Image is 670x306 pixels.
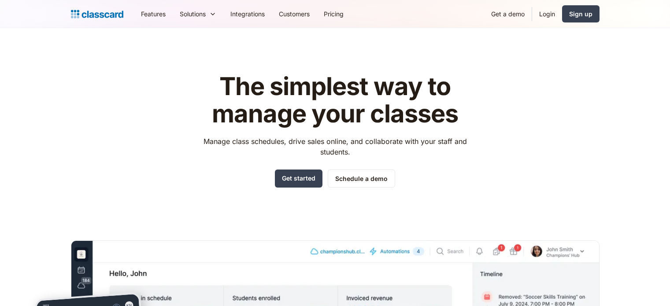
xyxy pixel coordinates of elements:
[71,8,123,20] a: home
[328,170,395,188] a: Schedule a demo
[275,170,322,188] a: Get started
[569,9,592,18] div: Sign up
[484,4,532,24] a: Get a demo
[195,73,475,127] h1: The simplest way to manage your classes
[195,136,475,157] p: Manage class schedules, drive sales online, and collaborate with your staff and students.
[317,4,351,24] a: Pricing
[173,4,223,24] div: Solutions
[134,4,173,24] a: Features
[562,5,600,22] a: Sign up
[180,9,206,18] div: Solutions
[223,4,272,24] a: Integrations
[272,4,317,24] a: Customers
[532,4,562,24] a: Login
